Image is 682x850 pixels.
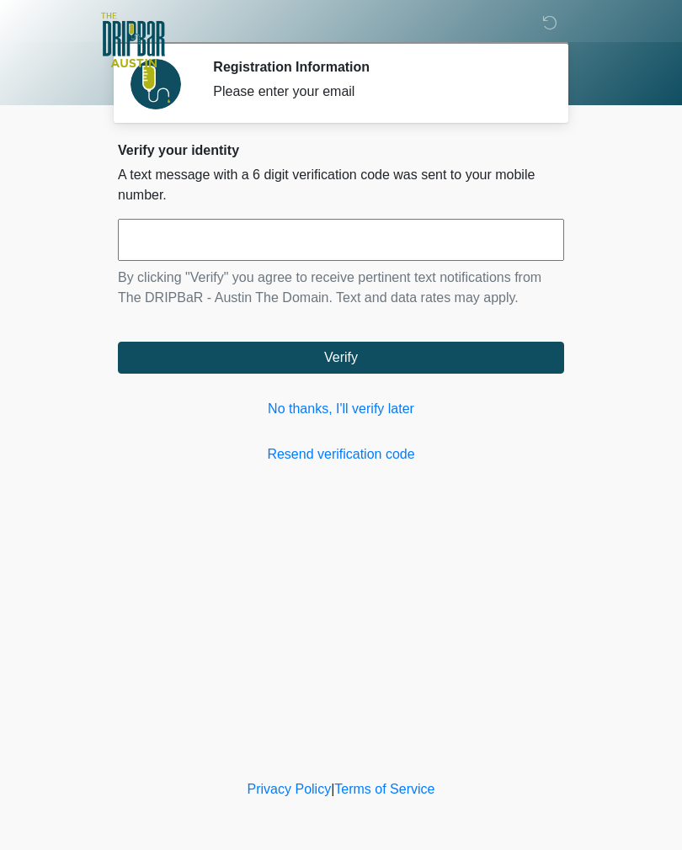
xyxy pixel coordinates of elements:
img: The DRIPBaR - Austin The Domain Logo [101,13,165,67]
a: Privacy Policy [248,782,332,796]
a: Terms of Service [334,782,434,796]
div: Please enter your email [213,82,539,102]
a: Resend verification code [118,444,564,465]
p: A text message with a 6 digit verification code was sent to your mobile number. [118,165,564,205]
img: Agent Avatar [131,59,181,109]
button: Verify [118,342,564,374]
a: | [331,782,334,796]
a: No thanks, I'll verify later [118,399,564,419]
h2: Verify your identity [118,142,564,158]
p: By clicking "Verify" you agree to receive pertinent text notifications from The DRIPBaR - Austin ... [118,268,564,308]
